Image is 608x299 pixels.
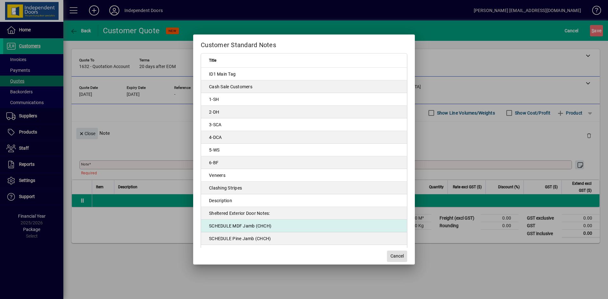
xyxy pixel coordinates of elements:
[201,232,407,245] td: SCHEDULE Pine Jamb (CHCH)
[201,156,407,169] td: 6-BF
[201,131,407,144] td: 4-DCA
[201,80,407,93] td: Cash Sale Customers
[201,169,407,182] td: Veneers
[390,253,404,259] span: Cancel
[201,245,407,258] td: SCHEDULE MDF Jamb ([PERSON_NAME])
[201,144,407,156] td: 5-WS
[209,57,216,64] span: Title
[193,34,415,53] h2: Customer Standard Notes
[201,68,407,80] td: ID1 Main Tag
[201,106,407,118] td: 2-DH
[201,220,407,232] td: SCHEDULE MDF Jamb (CHCH)
[201,118,407,131] td: 3-SCA
[387,251,407,262] button: Cancel
[201,182,407,194] td: Clashing Stripes
[201,93,407,106] td: 1-SH
[201,207,407,220] td: Sheltered Exterior Door Notes:
[201,194,407,207] td: Description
